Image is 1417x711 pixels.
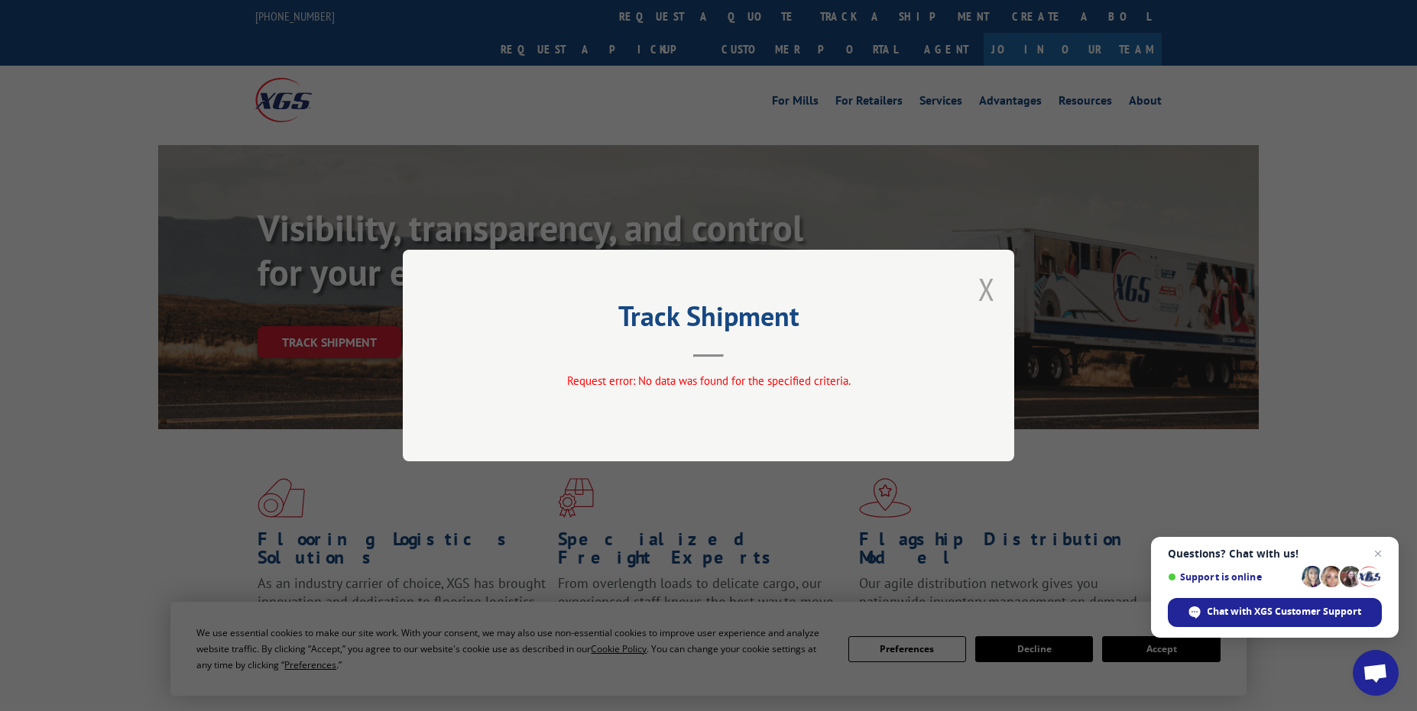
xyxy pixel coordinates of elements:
[1208,605,1362,619] span: Chat with XGS Customer Support
[1369,545,1387,563] span: Close chat
[1353,650,1399,696] div: Open chat
[1168,598,1382,627] div: Chat with XGS Customer Support
[1168,571,1296,583] span: Support is online
[1168,548,1382,560] span: Questions? Chat with us!
[567,373,851,388] span: Request error: No data was found for the specified criteria.
[978,269,995,309] button: Close modal
[479,305,938,334] h2: Track Shipment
